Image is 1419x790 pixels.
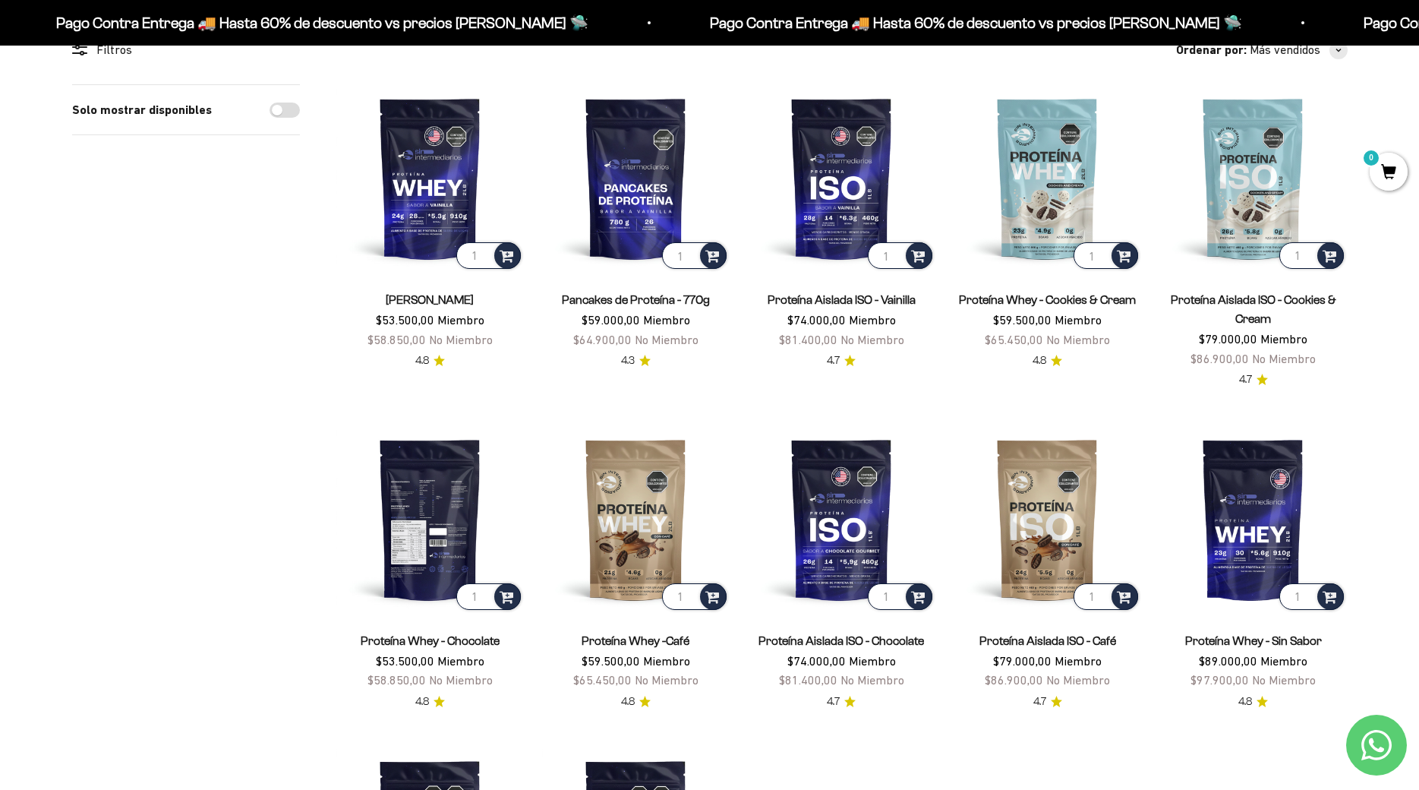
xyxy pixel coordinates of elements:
span: Miembro [643,313,690,327]
span: No Miembro [429,673,493,687]
span: $53.500,00 [376,313,434,327]
span: $74.000,00 [787,654,846,668]
a: Proteína Whey -Café [582,634,689,647]
a: 4.74.7 de 5.0 estrellas [827,694,856,710]
img: Proteína Whey - Chocolate [336,425,524,613]
a: 4.84.8 de 5.0 estrellas [1238,694,1268,710]
label: Solo mostrar disponibles [72,100,212,120]
span: $58.850,00 [367,333,426,346]
span: 4.7 [1239,371,1252,388]
span: $58.850,00 [367,673,426,687]
a: 0 [1370,165,1408,182]
span: $65.450,00 [573,673,632,687]
a: 4.84.8 de 5.0 estrellas [621,694,651,710]
span: 4.7 [827,694,840,710]
a: Proteína Aislada ISO - Cookies & Cream [1171,293,1336,325]
span: Miembro [1055,313,1102,327]
span: $65.450,00 [985,333,1043,346]
span: Miembro [437,654,484,668]
span: No Miembro [1252,673,1316,687]
span: Ordenar por: [1176,40,1247,60]
a: 4.74.7 de 5.0 estrellas [827,352,856,369]
span: 4.8 [1238,694,1252,710]
a: Proteína Aislada ISO - Café [979,634,1116,647]
span: 4.8 [415,694,429,710]
span: Más vendidos [1250,40,1320,60]
span: $81.400,00 [779,333,837,346]
span: No Miembro [635,673,698,687]
p: Pago Contra Entrega 🚚 Hasta 60% de descuento vs precios [PERSON_NAME] 🛸 [705,11,1237,35]
span: $64.900,00 [573,333,632,346]
span: $79.000,00 [1199,332,1257,346]
span: $86.900,00 [1190,352,1249,365]
span: Miembro [849,654,896,668]
a: Pancakes de Proteína - 770g [562,293,710,306]
span: $59.500,00 [993,313,1052,327]
p: Pago Contra Entrega 🚚 Hasta 60% de descuento vs precios [PERSON_NAME] 🛸 [51,11,583,35]
a: 4.84.8 de 5.0 estrellas [415,694,445,710]
span: 4.8 [415,352,429,369]
span: Miembro [1260,332,1307,346]
span: No Miembro [1046,333,1110,346]
a: 4.84.8 de 5.0 estrellas [1033,352,1062,369]
a: 4.74.7 de 5.0 estrellas [1239,371,1268,388]
a: [PERSON_NAME] [386,293,474,306]
span: $89.000,00 [1199,654,1257,668]
a: 4.34.3 de 5.0 estrellas [621,352,651,369]
a: Proteína Aislada ISO - Chocolate [758,634,924,647]
span: $59.000,00 [582,313,640,327]
span: No Miembro [840,673,904,687]
span: 4.7 [1033,694,1046,710]
span: $53.500,00 [376,654,434,668]
a: Proteína Whey - Sin Sabor [1185,634,1322,647]
span: Miembro [1260,654,1307,668]
span: $97.900,00 [1190,673,1249,687]
span: $81.400,00 [779,673,837,687]
span: $79.000,00 [993,654,1052,668]
span: $59.500,00 [582,654,640,668]
span: No Miembro [429,333,493,346]
span: 4.8 [1033,352,1046,369]
span: 4.7 [827,352,840,369]
button: Más vendidos [1250,40,1348,60]
a: 4.84.8 de 5.0 estrellas [415,352,445,369]
span: $74.000,00 [787,313,846,327]
span: Miembro [643,654,690,668]
span: No Miembro [840,333,904,346]
span: $86.900,00 [985,673,1043,687]
a: 4.74.7 de 5.0 estrellas [1033,694,1062,710]
span: Miembro [1055,654,1102,668]
span: No Miembro [1046,673,1110,687]
span: No Miembro [1252,352,1316,365]
span: Miembro [437,313,484,327]
span: 4.8 [621,694,635,710]
a: Proteína Whey - Chocolate [361,634,500,647]
div: Filtros [72,40,300,60]
a: Proteína Whey - Cookies & Cream [959,293,1136,306]
a: Proteína Aislada ISO - Vainilla [768,293,916,306]
span: No Miembro [635,333,698,346]
span: Miembro [849,313,896,327]
mark: 0 [1362,149,1380,167]
span: 4.3 [621,352,635,369]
